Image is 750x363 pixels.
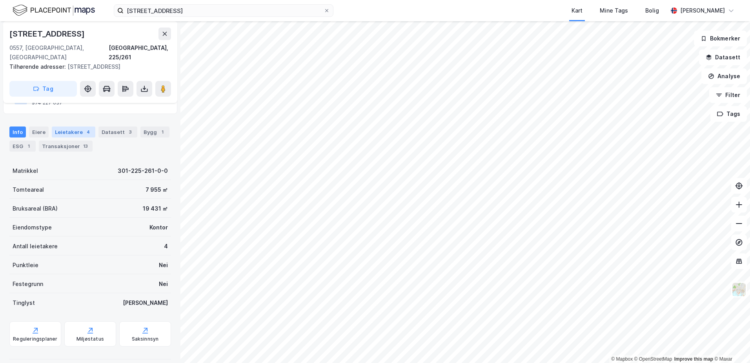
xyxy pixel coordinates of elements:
[709,87,747,103] button: Filter
[39,141,93,152] div: Transaksjoner
[25,142,33,150] div: 1
[13,260,38,270] div: Punktleie
[600,6,628,15] div: Mine Tags
[13,204,58,213] div: Bruksareal (BRA)
[13,185,44,194] div: Tomteareal
[159,279,168,289] div: Nei
[158,128,166,136] div: 1
[84,128,92,136] div: 4
[699,49,747,65] button: Datasett
[9,62,165,71] div: [STREET_ADDRESS]
[13,279,43,289] div: Festegrunn
[29,126,49,137] div: Eiere
[694,31,747,46] button: Bokmerker
[680,6,725,15] div: [PERSON_NAME]
[634,356,672,362] a: OpenStreetMap
[9,27,86,40] div: [STREET_ADDRESS]
[13,242,58,251] div: Antall leietakere
[149,223,168,232] div: Kontor
[711,325,750,363] div: Kontrollprogram for chat
[13,223,52,232] div: Eiendomstype
[52,126,95,137] div: Leietakere
[9,126,26,137] div: Info
[13,166,38,176] div: Matrikkel
[701,68,747,84] button: Analyse
[76,336,104,342] div: Miljøstatus
[611,356,633,362] a: Mapbox
[572,6,583,15] div: Kart
[13,298,35,308] div: Tinglyst
[143,204,168,213] div: 19 431 ㎡
[9,43,109,62] div: 0557, [GEOGRAPHIC_DATA], [GEOGRAPHIC_DATA]
[132,336,159,342] div: Saksinnsyn
[9,141,36,152] div: ESG
[109,43,171,62] div: [GEOGRAPHIC_DATA], 225/261
[164,242,168,251] div: 4
[140,126,169,137] div: Bygg
[9,63,67,70] span: Tilhørende adresser:
[118,166,168,176] div: 301-225-261-0-0
[159,260,168,270] div: Nei
[123,298,168,308] div: [PERSON_NAME]
[126,128,134,136] div: 3
[13,4,95,17] img: logo.f888ab2527a4732fd821a326f86c7f29.svg
[124,5,324,16] input: Søk på adresse, matrikkel, gårdeiere, leietakere eller personer
[674,356,713,362] a: Improve this map
[645,6,659,15] div: Bolig
[710,106,747,122] button: Tags
[711,325,750,363] iframe: Chat Widget
[9,81,77,97] button: Tag
[732,282,746,297] img: Z
[13,336,57,342] div: Reguleringsplaner
[82,142,89,150] div: 13
[146,185,168,194] div: 7 955 ㎡
[98,126,137,137] div: Datasett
